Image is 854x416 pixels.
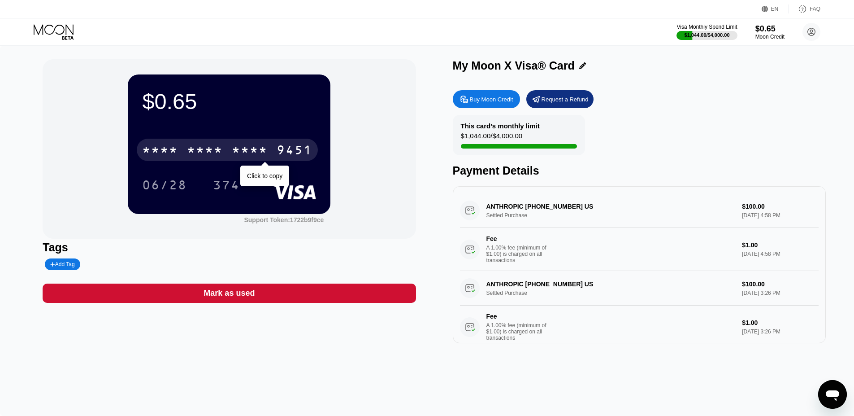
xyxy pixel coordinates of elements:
[526,90,594,108] div: Request a Refund
[742,251,818,257] div: [DATE] 4:58 PM
[810,6,820,12] div: FAQ
[142,89,316,114] div: $0.65
[676,24,737,30] div: Visa Monthly Spend Limit
[762,4,789,13] div: EN
[453,59,575,72] div: My Moon X Visa® Card
[486,313,549,320] div: Fee
[789,4,820,13] div: FAQ
[470,96,513,103] div: Buy Moon Credit
[486,322,554,341] div: A 1.00% fee (minimum of $1.00) is charged on all transactions
[742,319,818,326] div: $1.00
[461,122,540,130] div: This card’s monthly limit
[755,34,785,40] div: Moon Credit
[460,228,819,271] div: FeeA 1.00% fee (minimum of $1.00) is charged on all transactions$1.00[DATE] 4:58 PM
[247,172,282,180] div: Click to copy
[244,216,324,223] div: Support Token: 1722b9f9ce
[460,306,819,349] div: FeeA 1.00% fee (minimum of $1.00) is charged on all transactions$1.00[DATE] 3:26 PM
[244,216,324,223] div: Support Token:1722b9f9ce
[676,24,737,40] div: Visa Monthly Spend Limit$1,044.00/$4,000.00
[43,284,416,303] div: Mark as used
[461,132,523,144] div: $1,044.00 / $4,000.00
[542,96,589,103] div: Request a Refund
[755,24,785,34] div: $0.65
[135,174,194,196] div: 06/28
[771,6,779,12] div: EN
[755,24,785,40] div: $0.65Moon Credit
[277,144,312,158] div: 9451
[685,32,730,38] div: $1,044.00 / $4,000.00
[142,179,187,193] div: 06/28
[486,245,554,263] div: A 1.00% fee (minimum of $1.00) is charged on all transactions
[742,328,818,335] div: [DATE] 3:26 PM
[50,261,74,267] div: Add Tag
[206,174,247,196] div: 374
[204,288,255,298] div: Mark as used
[453,90,520,108] div: Buy Moon Credit
[486,235,549,242] div: Fee
[742,241,818,249] div: $1.00
[43,241,416,254] div: Tags
[453,164,826,177] div: Payment Details
[213,179,240,193] div: 374
[818,380,847,409] iframe: Button to launch messaging window
[45,258,80,270] div: Add Tag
